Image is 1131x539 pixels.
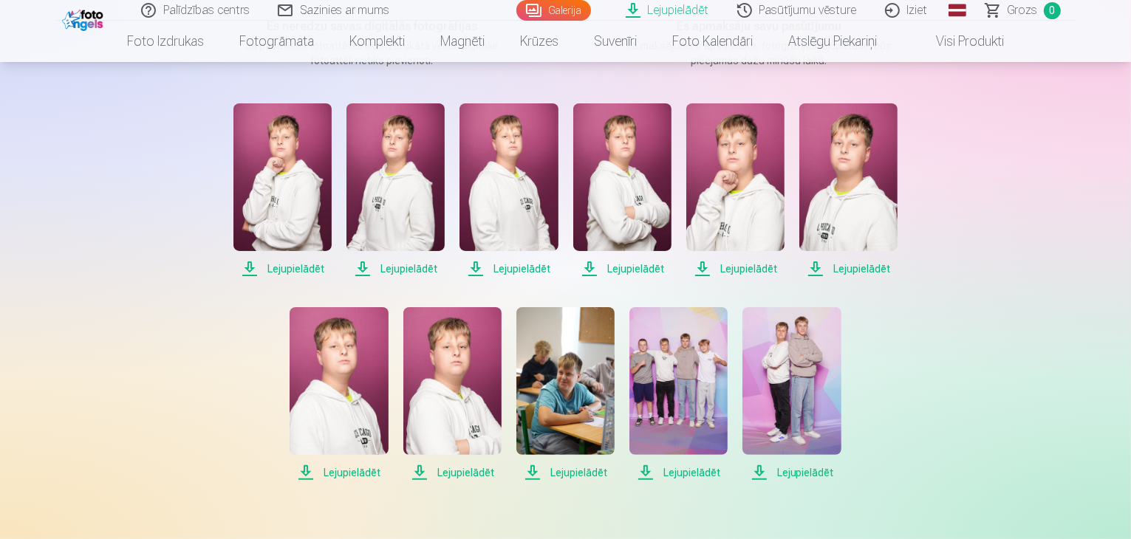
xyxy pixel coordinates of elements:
a: Lejupielādēt [516,307,615,481]
a: Lejupielādēt [403,307,502,481]
span: Lejupielādēt [742,464,841,481]
a: Lejupielādēt [629,307,728,481]
span: Lejupielādēt [233,260,332,278]
a: Visi produkti [895,21,1022,62]
a: Lejupielādēt [742,307,841,481]
a: Komplekti [332,21,423,62]
a: Lejupielādēt [799,103,898,278]
a: Foto izdrukas [109,21,222,62]
span: Lejupielādēt [346,260,445,278]
a: Suvenīri [576,21,655,62]
span: Lejupielādēt [629,464,728,481]
img: /fa1 [62,6,107,31]
a: Magnēti [423,21,502,62]
span: Grozs [1008,1,1038,19]
a: Lejupielādēt [459,103,558,278]
span: Lejupielādēt [516,464,615,481]
span: Lejupielādēt [403,464,502,481]
span: Lejupielādēt [686,260,785,278]
a: Fotogrāmata [222,21,332,62]
a: Krūzes [502,21,576,62]
a: Lejupielādēt [233,103,332,278]
span: Lejupielādēt [290,464,388,481]
span: Lejupielādēt [459,260,558,278]
a: Atslēgu piekariņi [770,21,895,62]
a: Lejupielādēt [573,103,672,278]
span: Lejupielādēt [799,260,898,278]
a: Lejupielādēt [346,103,445,278]
a: Lejupielādēt [290,307,388,481]
a: Lejupielādēt [686,103,785,278]
a: Foto kalendāri [655,21,770,62]
span: Lejupielādēt [573,260,672,278]
span: 0 [1044,2,1061,19]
